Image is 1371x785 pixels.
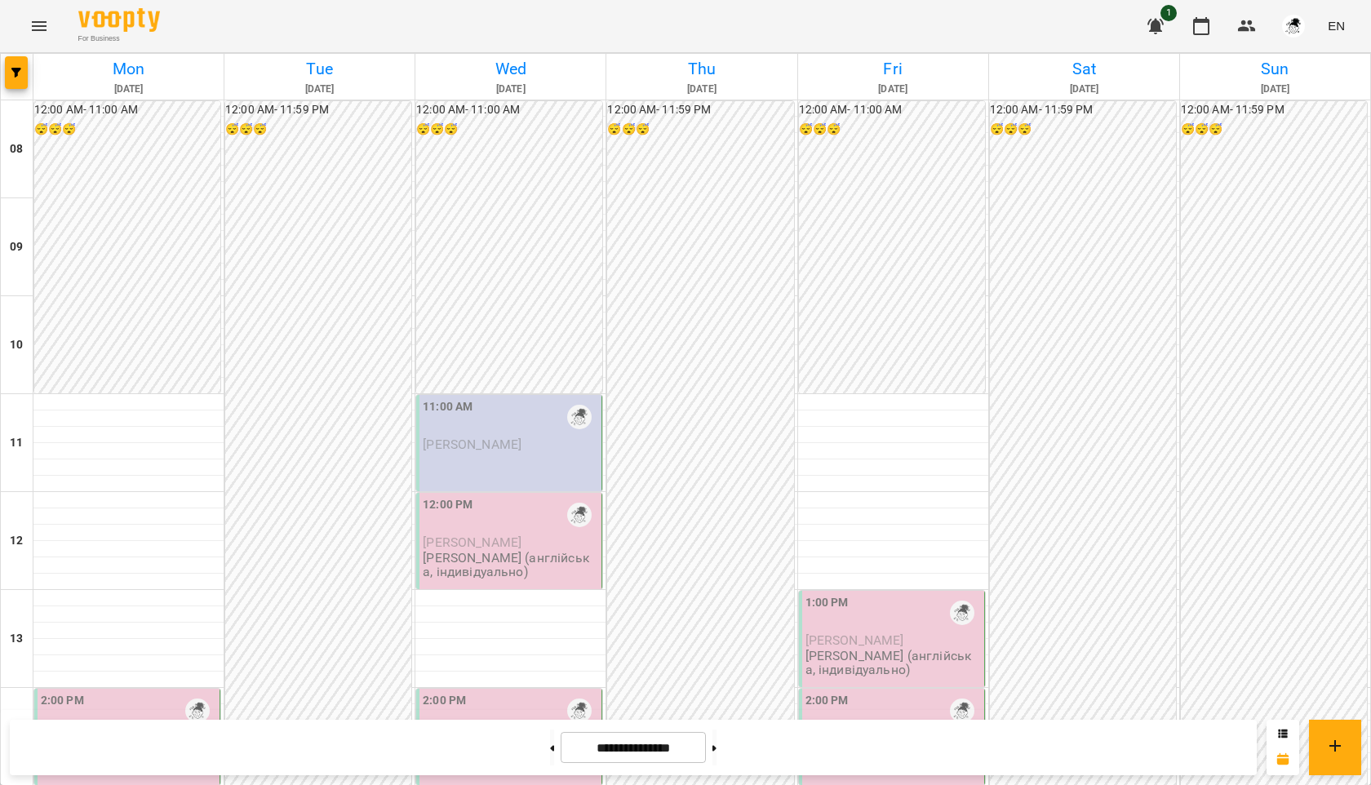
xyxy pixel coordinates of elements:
[34,121,220,139] h6: 😴😴😴
[78,8,160,32] img: Voopty Logo
[423,534,521,550] span: [PERSON_NAME]
[20,7,59,46] button: Menu
[36,56,221,82] h6: Mon
[799,101,985,119] h6: 12:00 AM - 11:00 AM
[10,434,23,452] h6: 11
[227,82,412,97] h6: [DATE]
[423,496,473,514] label: 12:00 PM
[416,101,602,119] h6: 12:00 AM - 11:00 AM
[950,699,974,723] img: Целуйко Анастасія (а)
[423,551,598,579] p: [PERSON_NAME] (англійська, індивідуально)
[10,630,23,648] h6: 13
[10,238,23,256] h6: 09
[805,632,904,648] span: [PERSON_NAME]
[609,56,794,82] h6: Thu
[990,101,1176,119] h6: 12:00 AM - 11:59 PM
[34,101,220,119] h6: 12:00 AM - 11:00 AM
[1181,101,1367,119] h6: 12:00 AM - 11:59 PM
[423,692,466,710] label: 2:00 PM
[1181,121,1367,139] h6: 😴😴😴
[1182,56,1368,82] h6: Sun
[10,532,23,550] h6: 12
[185,699,210,723] img: Целуйко Анастасія (а)
[416,121,602,139] h6: 😴😴😴
[418,82,603,97] h6: [DATE]
[801,56,986,82] h6: Fri
[41,692,84,710] label: 2:00 PM
[225,101,411,119] h6: 12:00 AM - 11:59 PM
[225,121,411,139] h6: 😴😴😴
[1182,82,1368,97] h6: [DATE]
[609,82,794,97] h6: [DATE]
[418,56,603,82] h6: Wed
[1160,5,1177,21] span: 1
[10,140,23,158] h6: 08
[10,336,23,354] h6: 10
[799,121,985,139] h6: 😴😴😴
[423,398,473,416] label: 11:00 AM
[567,503,592,527] img: Целуйко Анастасія (а)
[805,692,849,710] label: 2:00 PM
[801,82,986,97] h6: [DATE]
[78,33,160,44] span: For Business
[423,437,521,452] span: [PERSON_NAME]
[36,82,221,97] h6: [DATE]
[1321,11,1351,41] button: EN
[992,56,1177,82] h6: Sat
[567,405,592,429] img: Целуйко Анастасія (а)
[950,601,974,625] img: Целуйко Анастасія (а)
[607,121,793,139] h6: 😴😴😴
[607,101,793,119] h6: 12:00 AM - 11:59 PM
[990,121,1176,139] h6: 😴😴😴
[227,56,412,82] h6: Tue
[567,699,592,723] img: Целуйко Анастасія (а)
[1328,17,1345,34] span: EN
[805,594,849,612] label: 1:00 PM
[992,82,1177,97] h6: [DATE]
[805,649,981,677] p: [PERSON_NAME] (англійська, індивідуально)
[1282,15,1305,38] img: c09839ea023d1406ff4d1d49130fd519.png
